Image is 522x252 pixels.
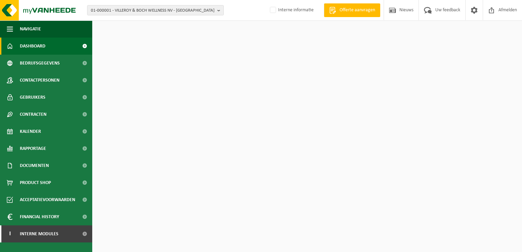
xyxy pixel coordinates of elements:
[20,72,59,89] span: Contactpersonen
[91,5,215,16] span: 01-000001 - VILLEROY & BOCH WELLNESS NV - [GEOGRAPHIC_DATA]
[20,89,45,106] span: Gebruikers
[20,208,59,225] span: Financial History
[324,3,380,17] a: Offerte aanvragen
[20,123,41,140] span: Kalender
[20,38,45,55] span: Dashboard
[20,157,49,174] span: Documenten
[20,225,58,242] span: Interne modules
[20,106,46,123] span: Contracten
[338,7,377,14] span: Offerte aanvragen
[87,5,224,15] button: 01-000001 - VILLEROY & BOCH WELLNESS NV - [GEOGRAPHIC_DATA]
[20,20,41,38] span: Navigatie
[20,55,60,72] span: Bedrijfsgegevens
[20,140,46,157] span: Rapportage
[7,225,13,242] span: I
[20,174,51,191] span: Product Shop
[269,5,314,15] label: Interne informatie
[20,191,75,208] span: Acceptatievoorwaarden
